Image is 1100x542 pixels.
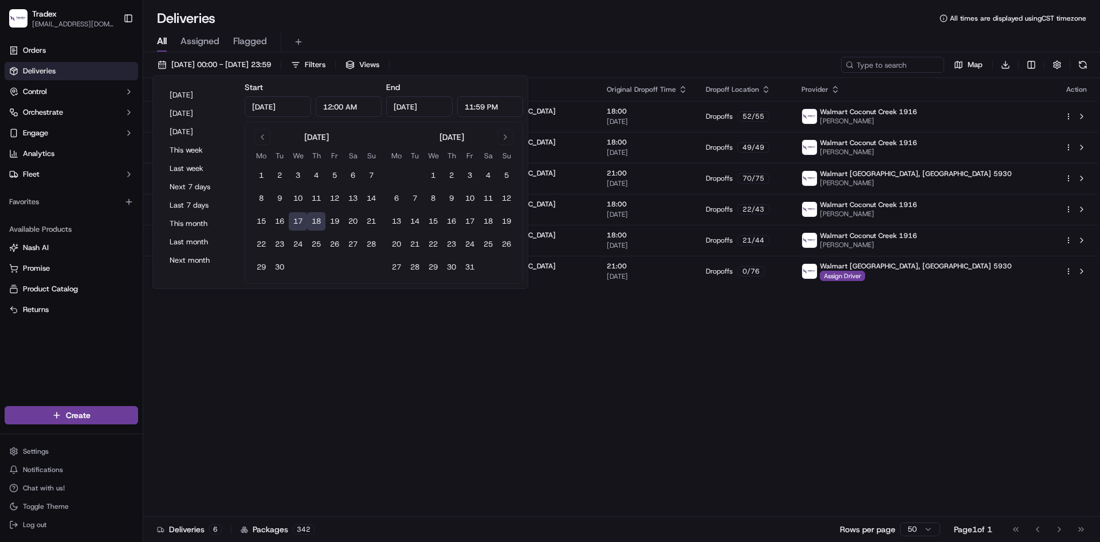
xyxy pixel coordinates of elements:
button: 9 [442,189,461,208]
button: [DATE] 00:00 - [DATE] 23:59 [152,57,276,73]
th: Tuesday [270,150,289,162]
th: Thursday [307,150,325,162]
img: 1679586894394 [802,233,817,248]
button: 20 [344,212,362,231]
span: Assign Driver [820,271,865,281]
span: Analytics [23,149,54,159]
button: 11 [479,189,497,208]
button: [DATE] [164,124,233,140]
div: Packages [241,524,315,535]
span: Map [968,60,983,70]
span: Provider [802,85,828,94]
span: Deliveries [23,66,56,76]
button: 18 [307,212,325,231]
button: 20 [387,235,406,254]
span: Log out [23,520,46,529]
p: Welcome 👋 [11,46,209,64]
button: 14 [362,189,380,208]
button: 28 [362,235,380,254]
button: 1 [252,166,270,185]
button: 27 [387,258,406,276]
th: Wednesday [289,150,307,162]
a: Orders [5,41,138,60]
button: 15 [252,212,270,231]
span: All [157,34,167,48]
div: 6 [209,524,222,535]
span: Toggle Theme [23,502,69,511]
button: 19 [497,212,516,231]
button: 16 [270,212,289,231]
span: 18:00 [607,107,687,116]
button: 14 [406,212,424,231]
div: Deliveries [157,524,222,535]
a: Deliveries [5,62,138,80]
button: 30 [442,258,461,276]
span: Notifications [23,465,63,474]
a: 💻API Documentation [92,162,188,182]
div: 21 / 44 [737,235,769,245]
div: 342 [293,524,315,535]
button: This month [164,216,233,232]
button: Control [5,83,138,101]
div: 📗 [11,167,21,177]
span: Walmart Coconut Creek 1916 [820,107,917,116]
button: Views [340,57,384,73]
div: 49 / 49 [737,142,769,153]
button: Go to next month [497,129,513,145]
span: Orchestrate [23,107,63,118]
button: 12 [497,189,516,208]
button: Fleet [5,165,138,184]
div: 💻 [97,167,106,177]
div: Favorites [5,193,138,211]
span: Knowledge Base [23,166,88,178]
img: 1679586894394 [802,140,817,155]
th: Sunday [362,150,380,162]
button: 10 [461,189,479,208]
button: 7 [362,166,380,185]
button: 25 [479,235,497,254]
a: Product Catalog [9,284,133,294]
button: Log out [5,517,138,533]
img: Tradex [9,9,27,28]
button: 13 [344,189,362,208]
span: Orders [23,45,46,56]
button: 2 [270,166,289,185]
span: Dropoffs [706,205,733,214]
img: 1679586894394 [802,171,817,186]
button: Last 7 days [164,197,233,213]
button: Start new chat [195,113,209,127]
button: 4 [307,166,325,185]
button: 5 [497,166,516,185]
button: Toggle Theme [5,498,138,514]
div: Action [1064,85,1089,94]
th: Wednesday [424,150,442,162]
button: 15 [424,212,442,231]
span: Dropoffs [706,236,733,245]
div: [DATE] [439,131,464,143]
span: [DATE] [607,272,687,281]
button: 29 [424,258,442,276]
label: End [386,82,400,92]
span: Walmart [GEOGRAPHIC_DATA], [GEOGRAPHIC_DATA] 5930 [820,262,1012,271]
span: Dropoffs [706,267,733,276]
span: Original Dropoff Time [607,85,676,94]
div: Page 1 of 1 [954,524,992,535]
button: 3 [461,166,479,185]
a: Nash AI [9,243,133,253]
a: 📗Knowledge Base [7,162,92,182]
span: Nash AI [23,243,49,253]
button: 4 [479,166,497,185]
span: [PERSON_NAME] [820,240,917,249]
span: Control [23,87,47,97]
button: 6 [344,166,362,185]
button: 22 [252,235,270,254]
span: Walmart Coconut Creek 1916 [820,138,917,147]
input: Date [386,96,453,117]
button: Notifications [5,462,138,478]
p: Rows per page [840,524,895,535]
button: Settings [5,443,138,459]
button: 22 [424,235,442,254]
button: Nash AI [5,239,138,257]
span: Assigned [180,34,219,48]
span: Promise [23,263,50,274]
